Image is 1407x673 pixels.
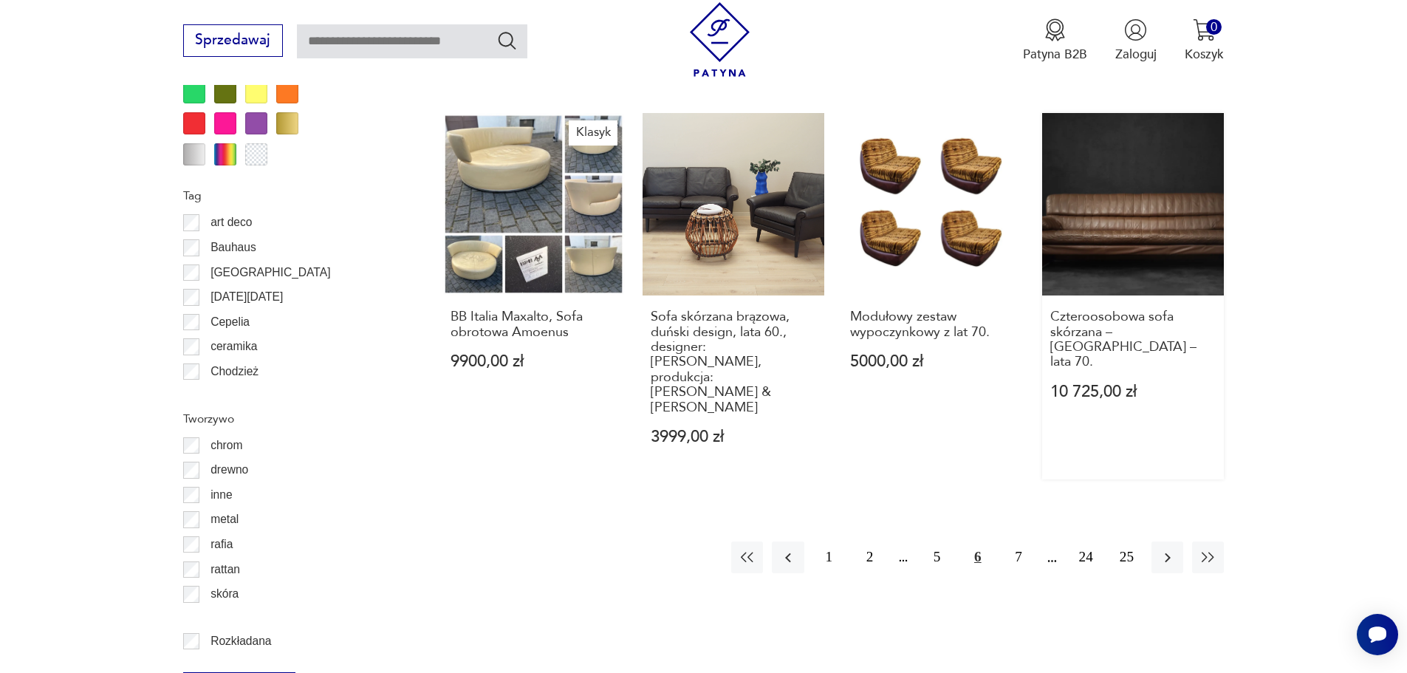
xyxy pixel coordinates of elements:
[921,542,953,573] button: 5
[1042,113,1225,479] a: Czteroosobowa sofa skórzana – Niemcy – lata 70.Czteroosobowa sofa skórzana – [GEOGRAPHIC_DATA] – ...
[1185,18,1224,63] button: 0Koszyk
[210,263,330,282] p: [GEOGRAPHIC_DATA]
[1002,542,1034,573] button: 7
[1023,18,1087,63] a: Ikona medaluPatyna B2B
[1070,542,1102,573] button: 24
[1193,18,1216,41] img: Ikona koszyka
[442,113,625,479] a: KlasykBB Italia Maxalto, Sofa obrotowa AmoenusBB Italia Maxalto, Sofa obrotowa Amoenus9900,00 zł
[210,510,239,529] p: metal
[1023,18,1087,63] button: Patyna B2B
[210,535,233,554] p: rafia
[210,362,259,381] p: Chodzież
[850,310,1016,340] h3: Modułowy zestaw wypoczynkowy z lat 70.
[1050,384,1216,400] p: 10 725,00 zł
[210,609,247,629] p: tkanina
[451,354,617,369] p: 9900,00 zł
[1050,310,1216,370] h3: Czteroosobowa sofa skórzana – [GEOGRAPHIC_DATA] – lata 70.
[210,337,257,356] p: ceramika
[1044,18,1067,41] img: Ikona medalu
[183,409,400,428] p: Tworzywo
[210,584,239,604] p: skóra
[210,560,240,579] p: rattan
[1115,18,1157,63] button: Zaloguj
[183,35,283,47] a: Sprzedawaj
[1206,19,1222,35] div: 0
[210,632,271,651] p: Rozkładana
[210,287,283,307] p: [DATE][DATE]
[842,113,1024,479] a: Modułowy zestaw wypoczynkowy z lat 70.Modułowy zestaw wypoczynkowy z lat 70.5000,00 zł
[1111,542,1143,573] button: 25
[651,310,817,415] h3: Sofa skórzana brązowa, duński design, lata 60., designer: [PERSON_NAME], produkcja: [PERSON_NAME]...
[183,24,283,57] button: Sprzedawaj
[854,542,886,573] button: 2
[210,387,255,406] p: Ćmielów
[813,542,845,573] button: 1
[651,429,817,445] p: 3999,00 zł
[1023,46,1087,63] p: Patyna B2B
[210,485,232,505] p: inne
[850,354,1016,369] p: 5000,00 zł
[682,2,757,77] img: Patyna - sklep z meblami i dekoracjami vintage
[1185,46,1224,63] p: Koszyk
[210,312,250,332] p: Cepelia
[496,30,518,51] button: Szukaj
[962,542,993,573] button: 6
[210,436,242,455] p: chrom
[451,310,617,340] h3: BB Italia Maxalto, Sofa obrotowa Amoenus
[210,460,248,479] p: drewno
[183,186,400,205] p: Tag
[1357,614,1398,655] iframe: Smartsupp widget button
[210,238,256,257] p: Bauhaus
[1115,46,1157,63] p: Zaloguj
[643,113,825,479] a: Sofa skórzana brązowa, duński design, lata 60., designer: Aage Christiansen, produkcja: Erhardsen...
[1124,18,1147,41] img: Ikonka użytkownika
[210,213,252,232] p: art deco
